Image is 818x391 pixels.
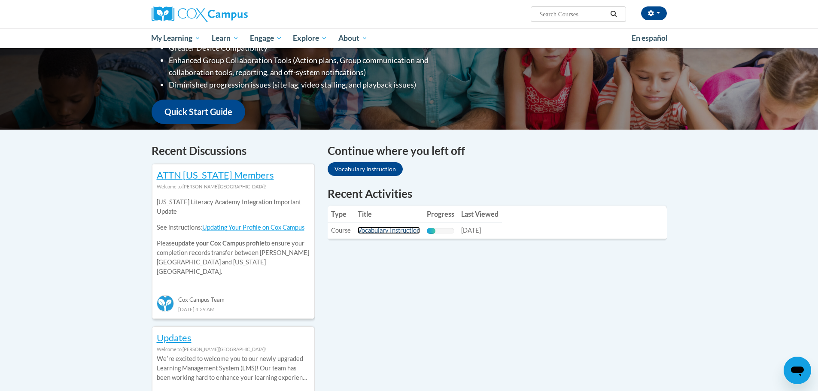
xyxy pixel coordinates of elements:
span: Course [331,227,351,234]
a: En español [626,29,673,47]
span: [DATE] [461,227,481,234]
th: Type [328,206,354,223]
span: En español [632,33,668,42]
img: Cox Campus [152,6,248,22]
p: Weʹre excited to welcome you to our newly upgraded Learning Management System (LMS)! Our team has... [157,354,310,382]
a: Engage [244,28,288,48]
a: Vocabulary Instruction [328,162,403,176]
iframe: Button to launch messaging window [784,357,811,384]
li: Enhanced Group Collaboration Tools (Action plans, Group communication and collaboration tools, re... [169,54,463,79]
div: Progress, % [427,228,435,234]
h4: Recent Discussions [152,142,315,159]
a: Updates [157,332,192,343]
div: Welcome to [PERSON_NAME][GEOGRAPHIC_DATA]! [157,182,310,191]
p: See instructions: [157,223,310,232]
h4: Continue where you left off [328,142,667,159]
span: Explore [293,33,327,43]
div: Main menu [139,28,680,48]
img: Cox Campus Team [157,295,174,312]
span: Learn [212,33,239,43]
a: Vocabulary Instruction [358,227,420,234]
a: ATTN [US_STATE] Members [157,169,274,181]
button: Search [607,9,620,19]
span: Engage [250,33,282,43]
span: About [338,33,368,43]
a: Explore [287,28,333,48]
th: Title [354,206,423,223]
a: My Learning [146,28,207,48]
h1: Recent Activities [328,186,667,201]
a: Updating Your Profile on Cox Campus [202,224,304,231]
a: Learn [206,28,244,48]
a: About [333,28,373,48]
div: Please to ensure your completion records transfer between [PERSON_NAME][GEOGRAPHIC_DATA] and [US_... [157,191,310,283]
input: Search Courses [538,9,607,19]
b: update your Cox Campus profile [175,239,265,247]
div: [DATE] 4:39 AM [157,304,310,314]
a: Cox Campus [152,6,315,22]
div: Cox Campus Team [157,289,310,304]
th: Progress [423,206,458,223]
span: My Learning [151,33,201,43]
button: Account Settings [641,6,667,20]
p: [US_STATE] Literacy Academy Integration Important Update [157,197,310,216]
div: Welcome to [PERSON_NAME][GEOGRAPHIC_DATA]! [157,345,310,354]
th: Last Viewed [458,206,502,223]
a: Quick Start Guide [152,100,245,124]
li: Diminished progression issues (site lag, video stalling, and playback issues) [169,79,463,91]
